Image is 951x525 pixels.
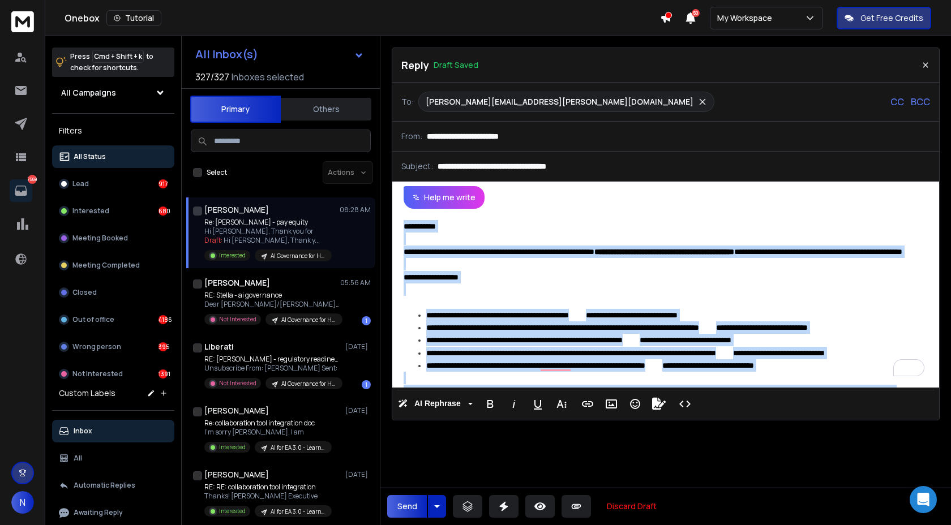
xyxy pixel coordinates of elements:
[911,95,930,109] p: BCC
[10,179,32,202] a: 7569
[195,49,258,60] h1: All Inbox(s)
[204,291,340,300] p: RE: Stella - ai governance
[158,369,168,378] div: 1391
[434,59,478,71] p: Draft Saved
[72,342,121,351] p: Wrong person
[52,227,174,249] button: Meeting Booked
[601,393,622,415] button: Insert Image (⌘P)
[717,12,777,24] p: My Workspace
[340,205,371,214] p: 08:28 AM
[52,254,174,277] button: Meeting Completed
[52,447,174,470] button: All
[860,12,923,24] p: Get Free Credits
[674,393,696,415] button: Code View
[219,443,246,451] p: Interested
[52,335,174,358] button: Wrong person395
[890,95,904,109] p: CC
[204,300,340,309] p: Dear [PERSON_NAME]/[PERSON_NAME], Thank you for
[412,399,463,408] span: AI Rephrase
[52,173,174,195] button: Lead917
[52,81,174,104] button: All Campaigns
[204,419,332,428] p: Re: collaboration tool integration doc
[219,507,246,515] p: Interested
[158,342,168,351] div: 395
[52,145,174,168] button: All Status
[72,288,97,297] p: Closed
[648,393,670,415] button: Signature
[28,175,37,184] p: 7569
[271,507,325,516] p: AI for EA 3.0 - Learnova
[204,227,332,236] p: Hi [PERSON_NAME], Thank you for
[232,70,304,84] h3: Inboxes selected
[503,393,525,415] button: Italic (⌘I)
[59,388,115,399] h3: Custom Labels
[74,481,135,490] p: Automatic Replies
[204,204,269,216] h1: [PERSON_NAME]
[401,96,414,107] p: To:
[52,308,174,331] button: Out of office4186
[404,186,485,209] button: Help me write
[74,152,106,161] p: All Status
[527,393,549,415] button: Underline (⌘U)
[362,316,371,325] div: 1
[204,355,340,364] p: RE: [PERSON_NAME] - regulatory readiness
[11,491,34,514] button: N
[692,9,700,17] span: 50
[52,200,174,222] button: Interested680
[281,380,336,388] p: AI Governance for HR - Learnova (Dedicated)
[204,341,234,352] h1: Liberati
[204,428,332,437] p: I'm sorry [PERSON_NAME], I am
[577,393,598,415] button: Insert Link (⌘K)
[345,342,371,351] p: [DATE]
[204,277,270,289] h1: [PERSON_NAME]
[52,474,174,497] button: Automatic Replies
[65,10,660,26] div: Onebox
[598,495,666,518] button: Discard Draft
[52,501,174,524] button: Awaiting Reply
[70,51,153,74] p: Press to check for shortcuts.
[72,261,140,270] p: Meeting Completed
[72,369,123,378] p: Not Interested
[345,406,371,415] p: [DATE]
[362,380,371,389] div: 1
[204,364,340,373] p: Unsubscribe From: [PERSON_NAME] Sent:
[271,252,325,260] p: AI Governance for HR - Keynotive (Dedicated)
[219,379,256,388] p: Not Interested
[401,131,422,142] p: From:
[52,123,174,139] h3: Filters
[392,209,936,388] div: To enrich screen reader interactions, please activate Accessibility in Grammarly extension settings
[158,315,168,324] div: 4186
[219,251,246,260] p: Interested
[72,179,89,188] p: Lead
[281,97,371,122] button: Others
[219,315,256,324] p: Not Interested
[52,281,174,304] button: Closed
[271,444,325,452] p: AI for EA 3.0 - Learnova
[158,179,168,188] div: 917
[624,393,646,415] button: Emoticons
[551,393,572,415] button: More Text
[190,96,281,123] button: Primary
[204,405,269,416] h1: [PERSON_NAME]
[52,363,174,385] button: Not Interested1391
[204,469,269,480] h1: [PERSON_NAME]
[186,43,373,66] button: All Inbox(s)
[195,70,229,84] span: 327 / 327
[281,316,336,324] p: AI Governance for HR - Keynotive (Dedicated)
[204,218,332,227] p: Re: [PERSON_NAME] - pay equity
[224,235,320,245] span: Hi [PERSON_NAME], Thank y ...
[204,235,222,245] span: Draft:
[92,50,144,63] span: Cmd + Shift + k
[207,168,227,177] label: Select
[837,7,931,29] button: Get Free Credits
[401,161,433,172] p: Subject:
[910,486,937,513] div: Open Intercom Messenger
[74,454,82,463] p: All
[61,87,116,98] h1: All Campaigns
[72,315,114,324] p: Out of office
[426,96,693,107] p: [PERSON_NAME][EMAIL_ADDRESS][PERSON_NAME][DOMAIN_NAME]
[74,508,123,517] p: Awaiting Reply
[387,495,427,518] button: Send
[479,393,501,415] button: Bold (⌘B)
[106,10,161,26] button: Tutorial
